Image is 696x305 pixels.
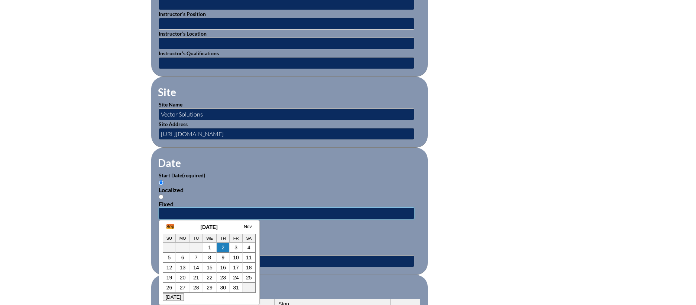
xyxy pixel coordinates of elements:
a: Nov [244,224,252,229]
legend: Site [157,86,177,98]
input: Fixed [159,194,164,199]
th: Mo [176,234,190,243]
a: 2 [221,245,224,250]
div: Fixed [159,200,420,207]
a: 18 [246,265,252,270]
a: 25 [246,275,252,281]
div: Localized [159,186,420,193]
a: 26 [166,285,172,291]
a: 8 [208,255,211,260]
th: Fr [230,234,243,243]
a: 12 [166,265,172,270]
label: Instructor’s Position [159,11,206,17]
a: 1 [208,245,211,250]
a: 14 [193,265,199,270]
a: 5 [168,255,171,260]
a: 29 [207,285,213,291]
a: 27 [180,285,186,291]
a: 19 [166,275,172,281]
a: 3 [234,245,237,250]
th: Th [217,234,230,243]
label: End Date [159,220,203,226]
a: 31 [233,285,239,291]
a: Sep [166,224,174,229]
button: [DATE] [163,293,184,301]
label: Site Address [159,121,188,127]
legend: Periods [157,284,194,296]
a: 24 [233,275,239,281]
a: 22 [207,275,213,281]
a: 21 [193,275,199,281]
a: 16 [220,265,226,270]
div: Localized [159,234,420,241]
label: Start Date [159,172,205,178]
input: Localized [159,180,164,185]
a: 11 [246,255,252,260]
a: 20 [180,275,186,281]
th: Tu [190,234,203,243]
a: 15 [207,265,213,270]
a: 10 [233,255,239,260]
a: 17 [233,265,239,270]
a: 7 [195,255,198,260]
a: 30 [220,285,226,291]
th: We [203,234,217,243]
label: Instructor’s Location [159,30,207,37]
th: Sa [243,234,255,243]
a: 9 [221,255,224,260]
h3: [DATE] [163,224,256,230]
a: 13 [180,265,186,270]
legend: Date [157,157,182,169]
a: 6 [181,255,184,260]
th: Su [163,234,176,243]
a: 4 [247,245,250,250]
span: (required) [182,172,205,178]
a: 28 [193,285,199,291]
a: 23 [220,275,226,281]
label: Instructor’s Qualifications [159,50,219,56]
div: Fixed [159,248,420,255]
label: Site Name [159,101,182,108]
